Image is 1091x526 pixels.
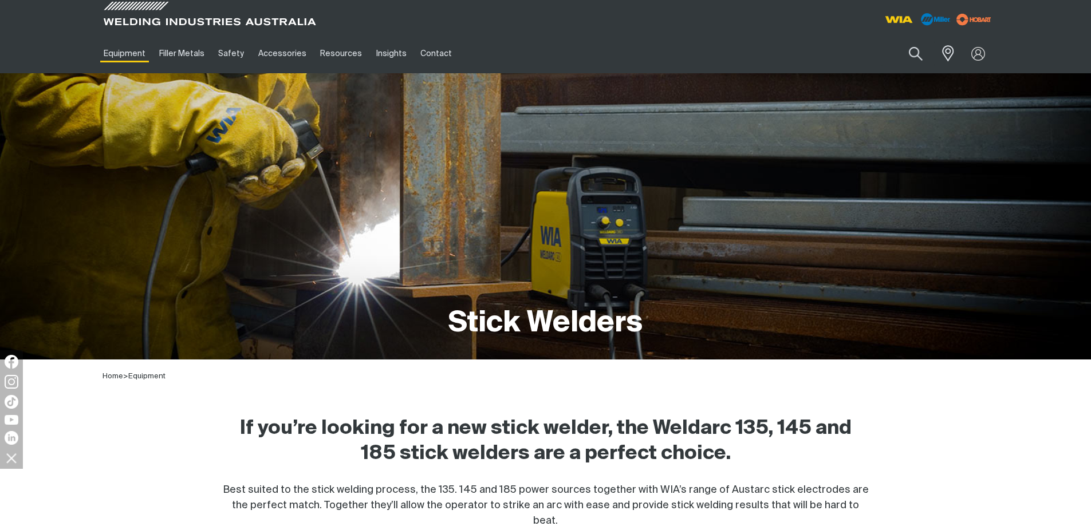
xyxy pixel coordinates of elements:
a: Insights [369,34,413,73]
img: YouTube [5,415,18,425]
img: miller [953,11,995,28]
a: Contact [413,34,459,73]
img: Instagram [5,375,18,389]
button: Search products [896,40,935,67]
img: Facebook [5,355,18,369]
h2: If you’re looking for a new stick welder, the Weldarc 135, 145 and 185 stick welders are a perfec... [223,416,869,466]
a: Resources [313,34,369,73]
img: hide socials [2,448,21,468]
img: LinkedIn [5,431,18,445]
a: Equipment [97,34,152,73]
a: Filler Metals [152,34,211,73]
span: > [123,373,128,380]
a: Accessories [251,34,313,73]
nav: Main [97,34,770,73]
input: Product name or item number... [881,40,935,67]
img: TikTok [5,395,18,409]
a: Home [103,373,123,380]
a: Safety [211,34,251,73]
a: Equipment [128,373,166,380]
span: Best suited to the stick welding process, the 135. 145 and 185 power sources together with WIA’s ... [223,485,869,526]
h1: Stick Welders [448,305,643,342]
